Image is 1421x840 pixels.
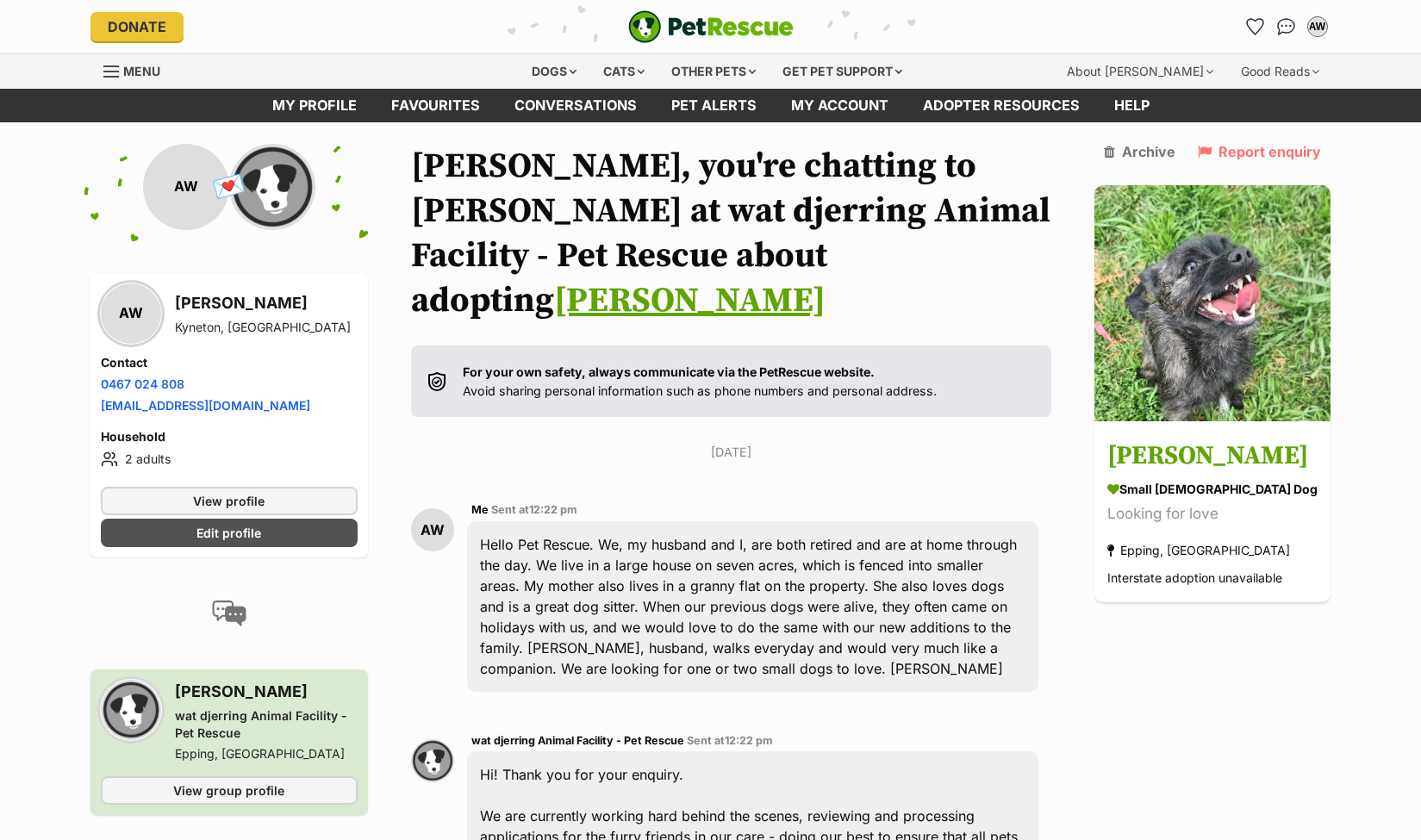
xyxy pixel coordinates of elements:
[1277,18,1295,35] img: chat-41dd97257d64d25036548639549fe6c8038ab92f7586957e7f3b1b290dea8141.svg
[212,600,246,626] img: conversation-icon-4a6f8262b818ee0b60e3300018af0b2d0b884aa5de6e9bcb8d3d4eeb1a70a7c4.svg
[101,354,358,371] h4: Contact
[906,89,1097,122] a: Adopter resources
[1107,538,1290,562] div: Epping, [GEOGRAPHIC_DATA]
[411,739,454,782] img: wat djerring Animal Facility - Pet Rescue profile pic
[687,734,773,747] span: Sent at
[659,54,768,89] div: Other pets
[90,12,184,41] a: Donate
[175,291,351,315] h3: [PERSON_NAME]
[1094,185,1331,421] img: Saoirse
[1104,144,1175,159] a: Archive
[463,364,875,379] strong: For your own safety, always communicate via the PetRescue website.
[229,144,315,230] img: wat djerring Animal Facility - Pet Rescue profile pic
[654,89,774,122] a: Pet alerts
[193,492,265,510] span: View profile
[497,89,654,122] a: conversations
[374,89,497,122] a: Favourites
[463,363,937,400] p: Avoid sharing personal information such as phone numbers and personal address.
[1055,54,1225,89] div: About [PERSON_NAME]
[101,398,310,413] a: [EMAIL_ADDRESS][DOMAIN_NAME]
[411,144,1052,323] h1: [PERSON_NAME], you're chatting to [PERSON_NAME] at wat djerring Animal Facility - Pet Rescue abou...
[175,680,358,704] h3: [PERSON_NAME]
[123,64,160,78] span: Menu
[101,680,161,740] img: wat djerring Animal Facility - Pet Rescue profile pic
[529,503,577,516] span: 12:22 pm
[520,54,589,89] div: Dogs
[1242,13,1269,40] a: Favourites
[1304,13,1331,40] button: My account
[175,707,358,742] div: wat djerring Animal Facility - Pet Rescue
[554,279,826,322] a: [PERSON_NAME]
[255,89,374,122] a: My profile
[471,734,684,747] span: wat djerring Animal Facility - Pet Rescue
[101,519,358,547] a: Edit profile
[1309,18,1326,35] div: AW
[1107,502,1318,526] div: Looking for love
[411,443,1052,461] p: [DATE]
[770,54,914,89] div: Get pet support
[103,54,172,85] a: Menu
[467,521,1039,692] div: Hello Pet Rescue. We, my husband and I, are both retired and are at home through the day. We live...
[173,781,284,800] span: View group profile
[1107,437,1318,476] h3: [PERSON_NAME]
[196,524,261,542] span: Edit profile
[471,503,489,516] span: Me
[101,487,358,515] a: View profile
[591,54,657,89] div: Cats
[725,734,773,747] span: 12:22 pm
[1107,570,1282,585] span: Interstate adoption unavailable
[774,89,906,122] a: My account
[1094,424,1331,602] a: [PERSON_NAME] small [DEMOGRAPHIC_DATA] Dog Looking for love Epping, [GEOGRAPHIC_DATA] Interstate ...
[101,283,161,344] div: AW
[175,319,351,336] div: Kyneton, [GEOGRAPHIC_DATA]
[628,10,794,43] a: PetRescue
[1273,13,1300,40] a: Conversations
[1242,13,1331,40] ul: Account quick links
[491,503,577,516] span: Sent at
[628,10,794,43] img: logo-e224e6f780fb5917bec1dbf3a21bbac754714ae5b6737aabdf751b685950b380.svg
[101,376,184,391] a: 0467 024 808
[1229,54,1331,89] div: Good Reads
[101,428,358,445] h4: Household
[209,168,248,205] span: 💌
[1198,144,1321,159] a: Report enquiry
[101,776,358,805] a: View group profile
[175,745,358,762] div: Epping, [GEOGRAPHIC_DATA]
[143,144,229,230] div: AW
[101,449,358,470] li: 2 adults
[411,508,454,551] div: AW
[1097,89,1167,122] a: Help
[1107,480,1318,498] div: small [DEMOGRAPHIC_DATA] Dog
